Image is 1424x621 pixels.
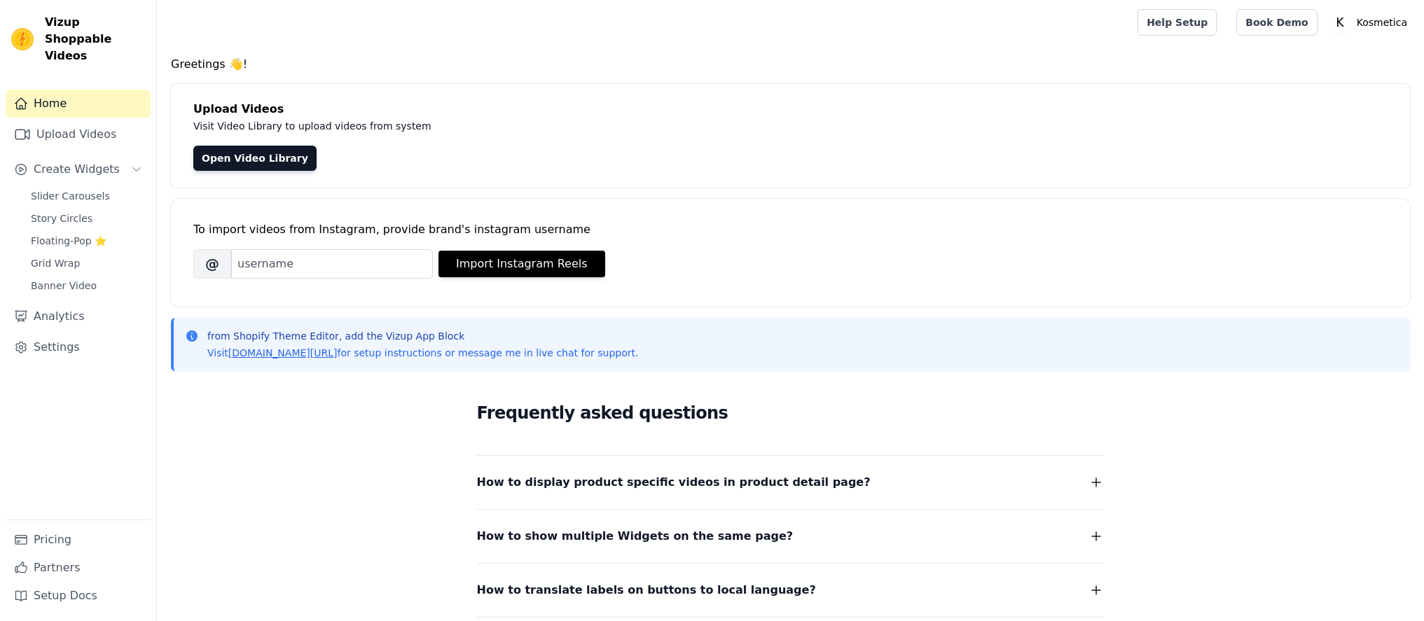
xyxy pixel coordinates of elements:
button: Create Widgets [6,155,151,183]
a: Slider Carousels [22,186,151,206]
p: Kosmetica [1351,10,1413,35]
a: Partners [6,554,151,582]
span: How to display product specific videos in product detail page? [477,473,871,492]
span: How to translate labels on buttons to local language? [477,580,816,600]
p: Visit for setup instructions or message me in live chat for support. [207,346,638,360]
a: Banner Video [22,276,151,295]
span: Create Widgets [34,161,120,178]
a: Upload Videos [6,120,151,148]
h4: Greetings 👋! [171,56,1410,73]
span: @ [193,249,231,279]
img: Vizup [11,28,34,50]
a: [DOMAIN_NAME][URL] [228,347,338,358]
a: Help Setup [1138,9,1217,36]
p: Visit Video Library to upload videos from system [193,118,821,134]
span: Banner Video [31,279,97,293]
a: Setup Docs [6,582,151,610]
a: Story Circles [22,209,151,228]
a: Floating-Pop ⭐ [22,231,151,251]
span: Floating-Pop ⭐ [31,234,106,248]
span: Slider Carousels [31,189,110,203]
p: from Shopify Theme Editor, add the Vizup App Block [207,329,638,343]
a: Settings [6,333,151,361]
a: Open Video Library [193,146,317,171]
span: Vizup Shoppable Videos [45,14,145,64]
text: K [1336,15,1344,29]
button: How to show multiple Widgets on the same page? [477,526,1105,546]
a: Pricing [6,526,151,554]
span: How to show multiple Widgets on the same page? [477,526,794,546]
a: Book Demo [1236,9,1317,36]
span: Story Circles [31,211,92,225]
h4: Upload Videos [193,101,1388,118]
input: username [231,249,433,279]
h2: Frequently asked questions [477,399,1105,427]
a: Home [6,90,151,118]
button: How to display product specific videos in product detail page? [477,473,1105,492]
button: Import Instagram Reels [438,251,605,277]
button: How to translate labels on buttons to local language? [477,580,1105,600]
button: K Kosmetica [1329,10,1413,35]
span: Grid Wrap [31,256,80,270]
a: Grid Wrap [22,253,151,273]
a: Analytics [6,302,151,330]
div: To import videos from Instagram, provide brand's instagram username [193,221,1388,238]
